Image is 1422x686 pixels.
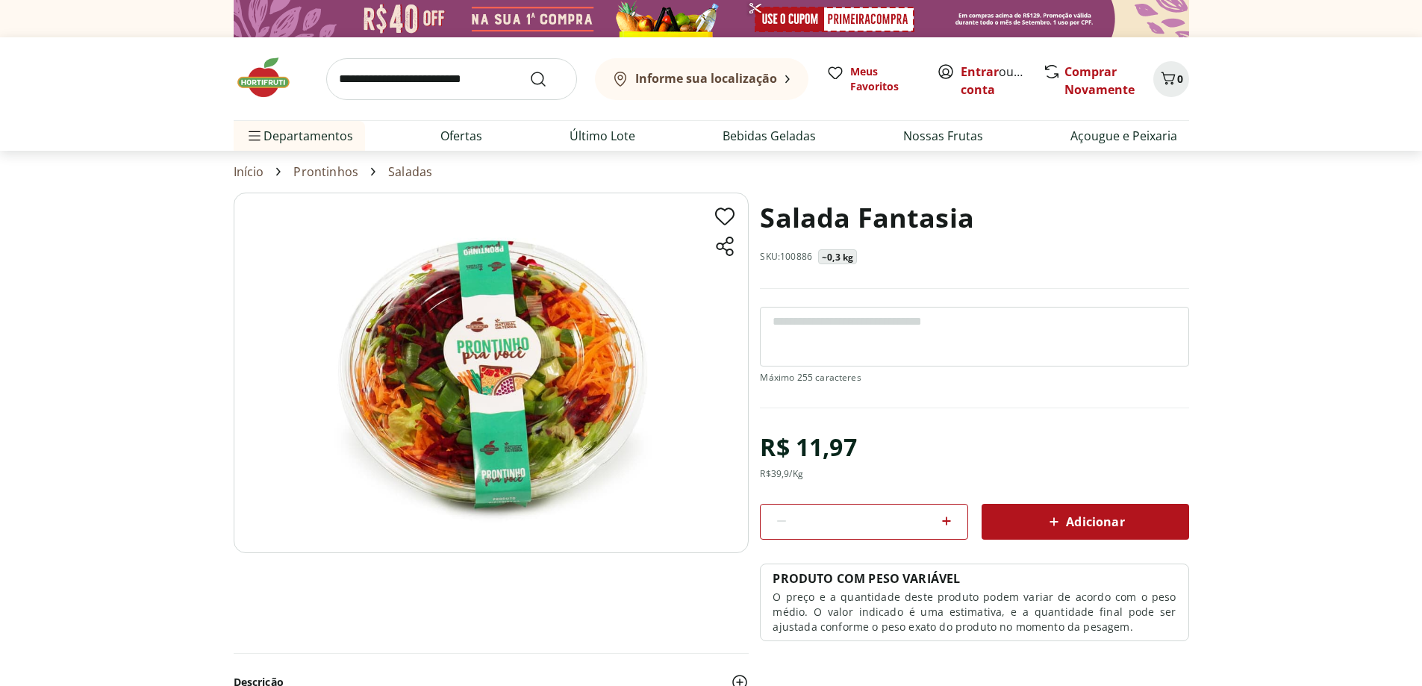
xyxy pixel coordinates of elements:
span: Departamentos [246,118,353,154]
a: Saladas [388,165,432,178]
input: search [326,58,577,100]
img: Hortifruti [234,55,308,100]
a: Último Lote [570,127,635,145]
span: Adicionar [1045,513,1124,531]
button: Carrinho [1153,61,1189,97]
a: Comprar Novamente [1064,63,1135,98]
a: Início [234,165,264,178]
span: Meus Favoritos [850,64,919,94]
button: Submit Search [529,70,565,88]
button: Informe sua localização [595,58,808,100]
a: Bebidas Geladas [723,127,816,145]
a: Ofertas [440,127,482,145]
div: R$ 39,9 /Kg [760,468,802,480]
a: Prontinhos [293,165,358,178]
a: Açougue e Peixaria [1070,127,1177,145]
a: Meus Favoritos [826,64,919,94]
span: ou [961,63,1027,99]
button: Menu [246,118,263,154]
p: O preço e a quantidade deste produto podem variar de acordo com o peso médio. O valor indicado é ... [773,590,1176,634]
p: PRODUTO COM PESO VARIÁVEL [773,570,960,587]
p: SKU: 100886 [760,251,812,263]
div: R$ 11,97 [760,426,856,468]
h1: Salada Fantasia [760,193,973,243]
button: Adicionar [982,504,1189,540]
b: Informe sua localização [635,70,777,87]
a: Criar conta [961,63,1043,98]
p: ~0,3 kg [822,252,853,264]
a: Nossas Frutas [903,127,983,145]
a: Entrar [961,63,999,80]
span: 0 [1177,72,1183,86]
img: Salada Fantasia [234,193,749,553]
